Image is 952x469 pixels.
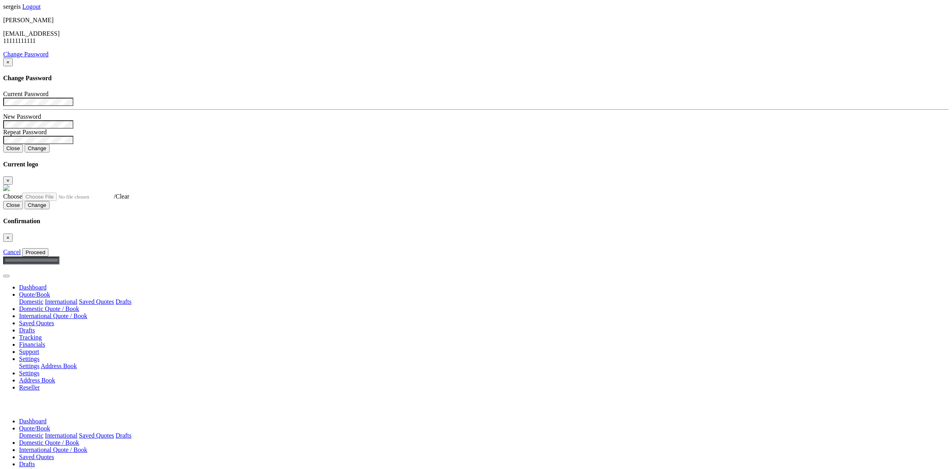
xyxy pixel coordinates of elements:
[19,384,40,391] a: Reseller
[19,298,43,305] a: Domestic
[19,432,949,439] div: Quote/Book
[3,234,13,242] button: Close
[22,248,48,257] button: Proceed
[115,193,129,200] a: Clear
[19,341,45,348] a: Financials
[19,284,46,291] a: Dashboard
[19,298,949,305] div: Quote/Book
[116,298,132,305] a: Drafts
[3,51,48,58] a: Change Password
[19,377,55,384] a: Address Book
[3,275,10,277] button: Toggle navigation
[116,432,132,439] a: Drafts
[3,58,13,66] button: Close
[79,298,114,305] a: Saved Quotes
[19,425,50,432] a: Quote/Book
[3,144,23,152] button: Close
[19,446,87,453] a: International Quote / Book
[45,298,77,305] a: International
[22,3,40,10] a: Logout
[3,218,949,225] h4: Confirmation
[3,3,21,10] span: sergeis
[3,113,41,120] label: New Password
[6,59,10,65] span: ×
[19,418,46,425] a: Dashboard
[25,201,50,209] button: Change
[3,91,48,97] label: Current Password
[19,305,79,312] a: Domestic Quote / Book
[3,161,949,168] h4: Current logo
[19,454,54,460] a: Saved Quotes
[19,291,50,298] a: Quote/Book
[79,432,114,439] a: Saved Quotes
[19,363,40,369] a: Settings
[19,370,40,376] a: Settings
[19,363,949,370] div: Quote/Book
[19,439,79,446] a: Domestic Quote / Book
[19,320,54,326] a: Saved Quotes
[19,327,35,334] a: Drafts
[3,30,949,44] p: [EMAIL_ADDRESS] 11111111111
[3,201,23,209] button: Close
[3,176,13,185] button: Close
[19,313,87,319] a: International Quote / Book
[3,249,21,255] a: Cancel
[3,75,949,82] h4: Change Password
[6,178,10,183] span: ×
[25,144,50,152] button: Change
[3,185,10,191] img: GetCustomerLogo
[19,348,39,355] a: Support
[3,193,114,200] a: Choose
[45,432,77,439] a: International
[19,461,35,467] a: Drafts
[19,432,43,439] a: Domestic
[3,129,47,135] label: Repeat Password
[3,17,949,24] p: [PERSON_NAME]
[19,334,42,341] a: Tracking
[19,355,40,362] a: Settings
[3,193,949,201] div: /
[41,363,77,369] a: Address Book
